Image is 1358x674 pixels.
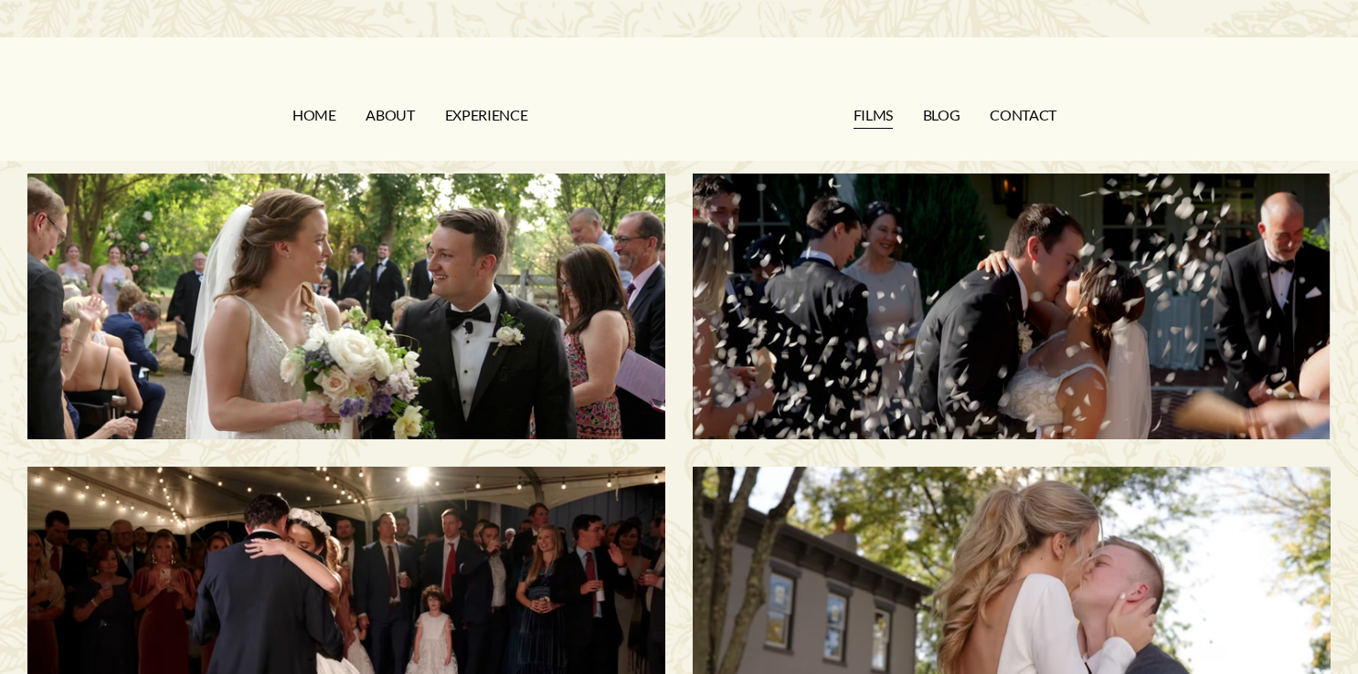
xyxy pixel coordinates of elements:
a: CONTACT [990,101,1056,131]
a: Morgan & Tommy | Nashville, TN [27,174,665,439]
a: HOME [292,101,336,131]
a: EXPERIENCE [445,101,528,131]
a: FILMS [854,101,893,131]
a: Savannah & Tommy | Nashville, TN [693,174,1331,439]
a: ABOUT [366,101,414,131]
a: Blog [923,101,960,131]
img: Wild Fern Weddings [640,51,718,147]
